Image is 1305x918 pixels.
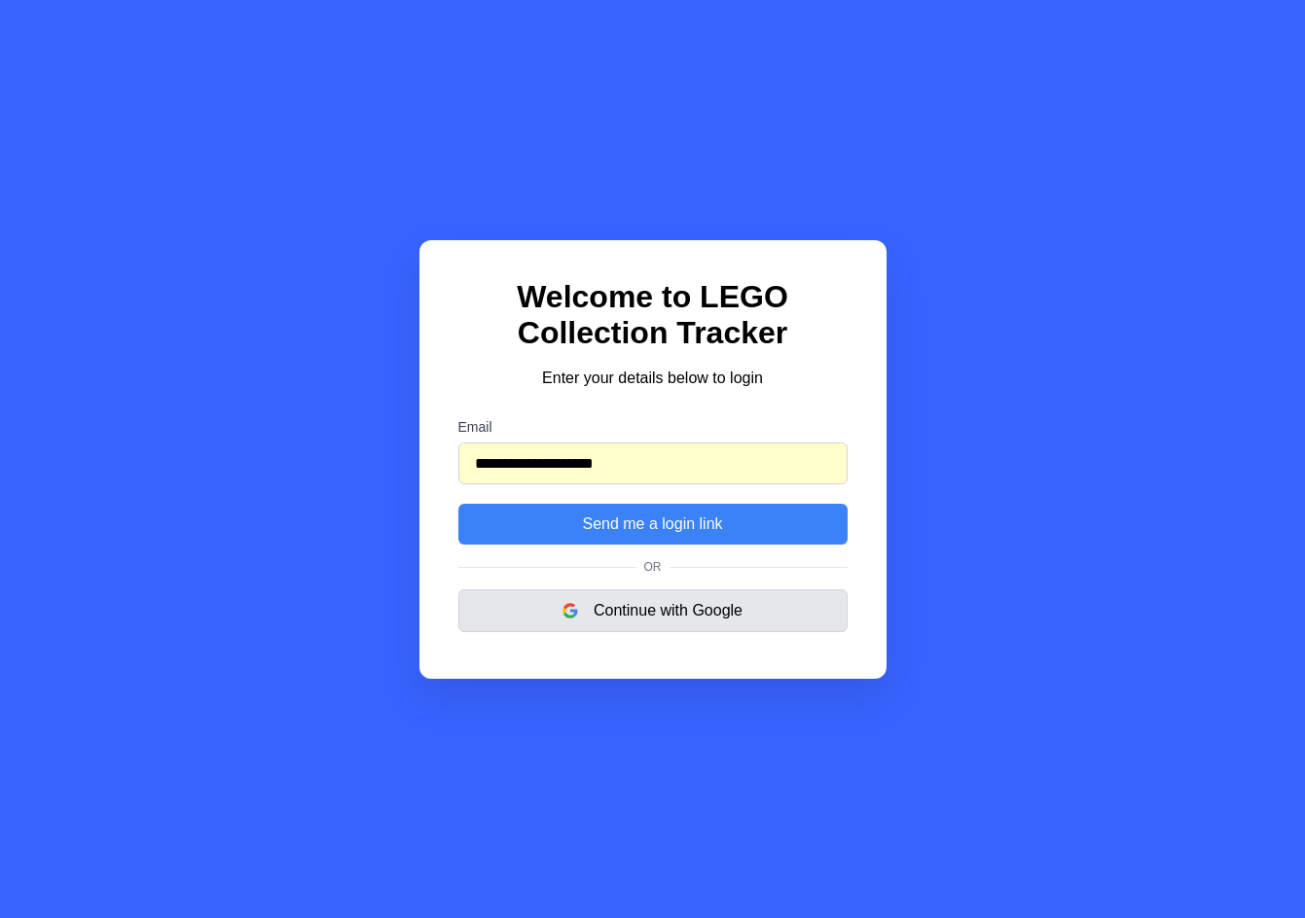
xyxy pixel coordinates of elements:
[458,279,848,351] h1: Welcome to LEGO Collection Tracker
[458,367,848,390] p: Enter your details below to login
[458,419,848,435] label: Email
[458,589,848,632] button: Continue with Google
[636,560,670,574] span: Or
[458,504,848,545] button: Send me a login link
[562,603,578,618] img: google logo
